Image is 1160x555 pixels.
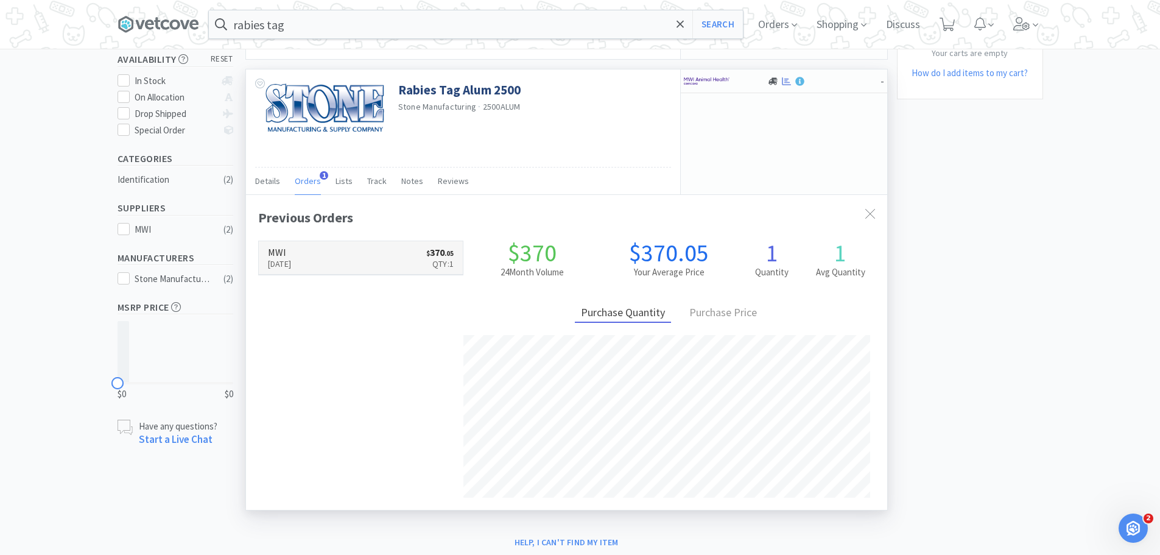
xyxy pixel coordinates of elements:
span: 2 [1144,514,1153,523]
h5: Availability [118,52,233,66]
div: On Allocation [135,90,216,105]
span: 370 [426,246,454,258]
h5: Categories [118,152,233,166]
span: 1 [320,171,328,180]
h5: Manufacturers [118,251,233,265]
h2: Quantity [737,265,806,280]
img: f6b2451649754179b5b4e0c70c3f7cb0_2.png [684,72,729,90]
p: Your carts are empty [898,46,1042,60]
iframe: Intercom live chat [1119,514,1148,543]
div: In Stock [135,74,216,88]
a: Stone Manufacturing [398,101,477,112]
div: Drop Shipped [135,107,216,121]
h1: $370 [463,241,600,265]
span: $0 [118,387,126,401]
button: Help, I can't find my item [507,532,626,553]
span: $0 [225,387,233,401]
p: Have any questions? [139,420,217,433]
h5: Suppliers [118,201,233,215]
a: Start a Live Chat [139,433,213,446]
span: Track [367,175,387,186]
span: Lists [336,175,353,186]
h1: 1 [806,241,875,265]
h6: MWI [268,247,292,257]
h5: How do I add items to my cart? [898,66,1042,80]
h1: $370.05 [600,241,737,265]
a: Rabies Tag Alum 2500 [398,82,521,98]
div: Stone Manufacturing [135,272,210,286]
span: Orders [295,175,321,186]
span: Notes [401,175,423,186]
p: [DATE] [268,257,292,270]
span: Details [255,175,280,186]
span: - [881,74,884,88]
div: MWI [135,222,210,237]
span: Reviews [438,175,469,186]
div: ( 2 ) [223,172,233,187]
h5: MSRP Price [118,300,233,314]
h1: 1 [737,241,806,265]
button: Search [692,10,743,38]
h2: Your Average Price [600,265,737,280]
img: f99c03d1c19946a3afd5622900351210_689247.png [264,82,386,135]
h2: Avg Quantity [806,265,875,280]
a: Discuss [881,19,925,30]
div: Purchase Price [683,304,763,323]
span: $ [426,249,430,258]
div: Previous Orders [258,207,875,228]
span: reset [211,53,233,66]
div: Purchase Quantity [575,304,671,323]
p: Qty: 1 [426,257,454,270]
input: Search by item, sku, manufacturer, ingredient, size... [209,10,743,38]
span: . 05 [445,249,454,258]
div: ( 2 ) [223,272,233,286]
div: Identification [118,172,216,187]
span: 2500ALUM [483,101,521,112]
div: ( 2 ) [223,222,233,237]
div: Special Order [135,123,216,138]
a: MWI[DATE]$370.05Qty:1 [259,241,463,275]
h2: 24 Month Volume [463,265,600,280]
span: · [478,101,480,112]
